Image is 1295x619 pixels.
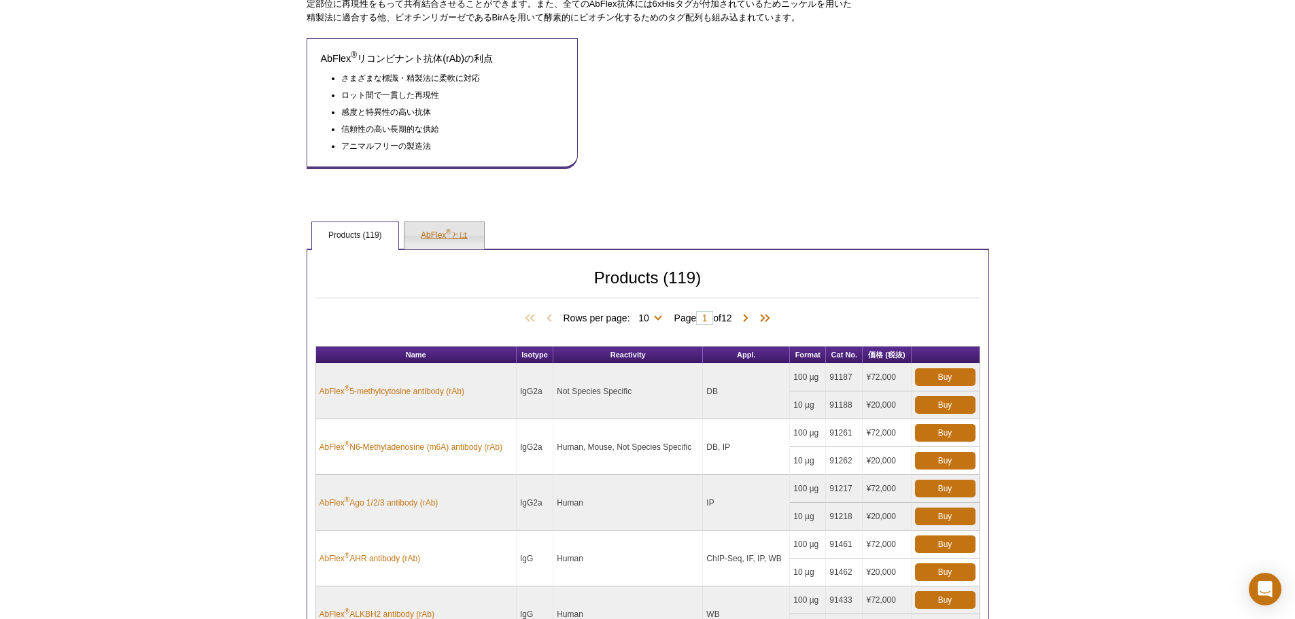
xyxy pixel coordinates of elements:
[312,222,398,249] a: Products (119)
[1249,573,1281,605] div: Open Intercom Messenger
[826,347,863,364] th: Cat No.
[345,440,349,448] sup: ®
[826,503,863,531] td: 91218
[915,535,975,553] a: Buy
[915,424,975,442] a: Buy
[320,385,464,397] a: AbFlex®5-methylcytosine antibody (rAb)
[345,552,349,559] sup: ®
[341,136,552,153] li: アニマルフリーの製造法
[863,503,911,531] td: ¥20,000
[863,475,911,503] td: ¥72,000
[739,312,753,325] span: Next Page
[826,419,863,447] td: 91261
[915,368,975,386] a: Buy
[588,38,860,191] iframe: Recombinant Antibodies - What are they, and why should you be using them?
[826,364,863,391] td: 91187
[522,312,542,325] span: First Page
[345,496,349,503] sup: ®
[345,607,349,615] sup: ®
[517,419,553,475] td: IgG2a
[863,559,911,586] td: ¥20,000
[790,475,826,503] td: 100 µg
[790,559,826,586] td: 10 µg
[863,364,911,391] td: ¥72,000
[668,311,739,325] span: Page of
[826,447,863,475] td: 91262
[341,71,552,85] li: さまざまな標識・精製法に柔軟に対応
[790,531,826,559] td: 100 µg
[315,272,980,298] h2: Products (119)
[790,419,826,447] td: 100 µg
[790,503,826,531] td: 10 µg
[721,313,732,323] span: 12
[341,85,552,102] li: ロット間で一貫した再現性
[790,447,826,475] td: 10 µg
[553,419,703,475] td: Human, Mouse, Not Species Specific
[703,419,790,475] td: DB, IP
[542,312,556,325] span: Previous Page
[320,552,421,565] a: AbFlex®AHR antibody (rAb)
[345,385,349,392] sup: ®
[553,347,703,364] th: Reactivity
[753,312,773,325] span: Last Page
[826,586,863,614] td: 91433
[790,586,826,614] td: 100 µg
[517,364,553,419] td: IgG2a
[563,311,667,324] span: Rows per page:
[351,50,357,60] sup: ®
[703,347,790,364] th: Appl.
[915,480,975,497] a: Buy
[826,391,863,419] td: 91188
[553,531,703,586] td: Human
[341,119,552,136] li: 信頼性の高い長期的な供給
[316,347,517,364] th: Name
[826,531,863,559] td: 91461
[553,475,703,531] td: Human
[790,391,826,419] td: 10 µg
[703,364,790,419] td: DB
[826,475,863,503] td: 91217
[320,497,438,509] a: AbFlex®Ago 1/2/3 antibody (rAb)
[863,419,911,447] td: ¥72,000
[446,228,451,236] sup: ®
[321,52,564,65] h4: AbFlex リコンビナント抗体(rAb)の利点
[915,396,975,414] a: Buy
[703,531,790,586] td: ChIP-Seq, IF, IP, WB
[863,586,911,614] td: ¥72,000
[790,347,826,364] th: Format
[517,347,553,364] th: Isotype
[863,391,911,419] td: ¥20,000
[517,531,553,586] td: IgG
[863,531,911,559] td: ¥72,000
[863,347,911,364] th: 価格 (税抜)
[517,475,553,531] td: IgG2a
[703,475,790,531] td: IP
[915,591,975,609] a: Buy
[915,452,975,470] a: Buy
[915,508,975,525] a: Buy
[915,563,975,581] a: Buy
[320,441,503,453] a: AbFlex®N6-Methyladenosine (m6A) antibody (rAb)
[863,447,911,475] td: ¥20,000
[404,222,484,249] a: AbFlex®とは
[553,364,703,419] td: Not Species Specific
[341,102,552,119] li: 感度と特異性の高い抗体
[826,559,863,586] td: 91462
[790,364,826,391] td: 100 µg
